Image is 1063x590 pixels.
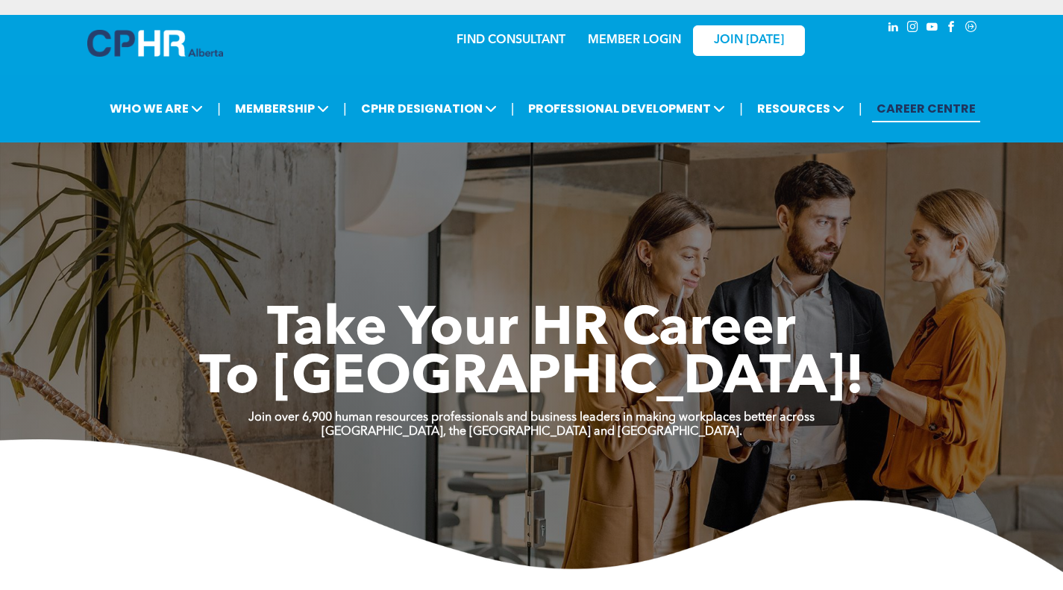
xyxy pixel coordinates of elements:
[714,34,784,48] span: JOIN [DATE]
[357,95,501,122] span: CPHR DESIGNATION
[753,95,849,122] span: RESOURCES
[739,93,743,124] li: |
[105,95,207,122] span: WHO WE ARE
[217,93,221,124] li: |
[231,95,333,122] span: MEMBERSHIP
[87,30,223,57] img: A blue and white logo for cp alberta
[859,93,862,124] li: |
[905,19,921,39] a: instagram
[524,95,730,122] span: PROFESSIONAL DEVELOPMENT
[322,426,742,438] strong: [GEOGRAPHIC_DATA], the [GEOGRAPHIC_DATA] and [GEOGRAPHIC_DATA].
[457,34,565,46] a: FIND CONSULTANT
[963,19,979,39] a: Social network
[924,19,941,39] a: youtube
[872,95,980,122] a: CAREER CENTRE
[944,19,960,39] a: facebook
[511,93,515,124] li: |
[199,352,865,406] span: To [GEOGRAPHIC_DATA]!
[588,34,681,46] a: MEMBER LOGIN
[248,412,815,424] strong: Join over 6,900 human resources professionals and business leaders in making workplaces better ac...
[343,93,347,124] li: |
[885,19,902,39] a: linkedin
[693,25,805,56] a: JOIN [DATE]
[267,304,796,357] span: Take Your HR Career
